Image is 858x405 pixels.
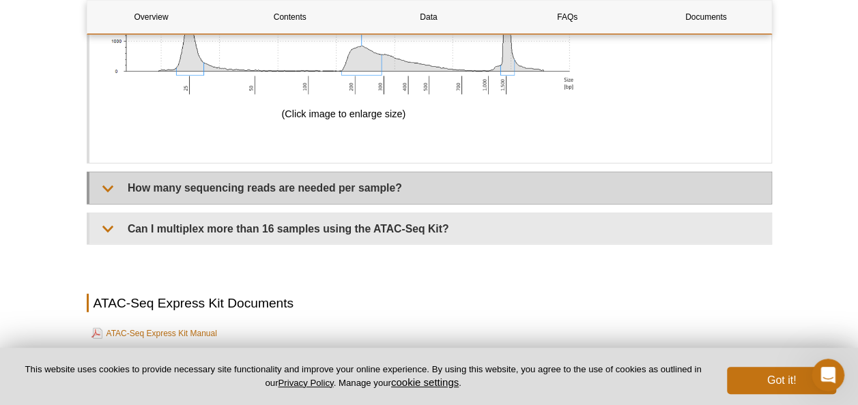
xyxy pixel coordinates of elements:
[100,106,588,122] h3: (Click image to enlarge size)
[87,1,216,33] a: Overview
[22,363,704,389] p: This website uses cookies to provide necessary site functionality and improve your online experie...
[226,1,354,33] a: Contents
[812,359,844,391] iframe: Intercom live chat
[278,378,333,388] a: Privacy Policy
[391,376,459,388] button: cookie settings
[89,213,771,244] summary: Can I multiplex more than 16 samples using the ATAC-Seq Kit?
[87,294,772,312] h2: ATAC-Seq Express Kit Documents
[89,172,771,203] summary: How many sequencing reads are needed per sample?
[503,1,631,33] a: FAQs
[727,367,836,394] button: Got it!
[364,1,493,33] a: Data
[642,1,770,33] a: Documents
[91,325,217,342] a: ATAC-Seq Express Kit Manual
